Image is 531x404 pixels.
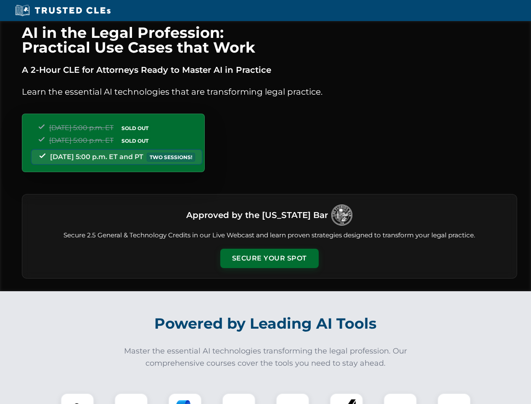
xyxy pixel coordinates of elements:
h1: AI in the Legal Profession: Practical Use Cases that Work [22,25,517,55]
img: Logo [331,205,352,226]
p: Secure 2.5 General & Technology Credits in our Live Webcast and learn proven strategies designed ... [32,231,507,240]
span: SOLD OUT [119,136,151,145]
span: [DATE] 5:00 p.m. ET [49,124,114,132]
span: [DATE] 5:00 p.m. ET [49,136,114,144]
h2: Powered by Leading AI Tools [33,309,499,338]
button: Secure Your Spot [220,249,319,268]
p: Master the essential AI technologies transforming the legal profession. Our comprehensive courses... [119,345,413,369]
img: Trusted CLEs [13,4,113,17]
p: Learn the essential AI technologies that are transforming legal practice. [22,85,517,98]
h3: Approved by the [US_STATE] Bar [186,207,328,223]
span: SOLD OUT [119,124,151,133]
p: A 2-Hour CLE for Attorneys Ready to Master AI in Practice [22,63,517,77]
